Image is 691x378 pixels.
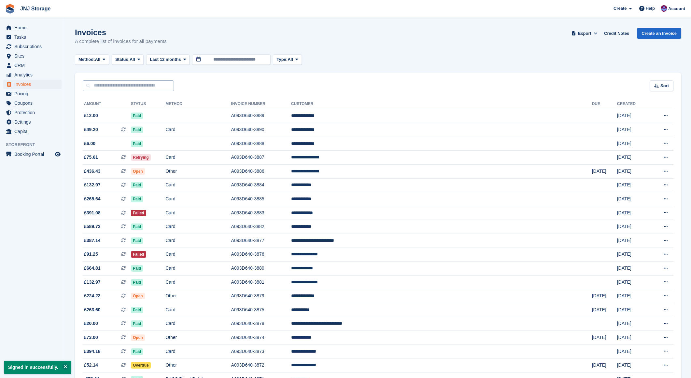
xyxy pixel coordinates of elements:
td: [DATE] [592,331,617,345]
button: Export [570,28,599,39]
span: £6.00 [84,140,95,147]
th: Amount [83,99,131,109]
a: menu [3,127,62,136]
td: [DATE] [617,178,650,192]
p: Signed in successfully. [4,361,71,374]
span: £387.14 [84,237,101,244]
td: [DATE] [617,289,650,303]
span: £132.97 [84,182,101,188]
td: [DATE] [617,331,650,345]
span: Paid [131,141,143,147]
td: Other [165,165,231,179]
td: Card [165,178,231,192]
td: [DATE] [617,123,650,137]
td: [DATE] [617,109,650,123]
th: Invoice Number [231,99,291,109]
td: [DATE] [592,289,617,303]
span: £91.25 [84,251,98,258]
td: [DATE] [617,192,650,206]
span: Paid [131,223,143,230]
span: Open [131,293,145,299]
img: stora-icon-8386f47178a22dfd0bd8f6a31ec36ba5ce8667c1dd55bd0f319d3a0aa187defe.svg [5,4,15,14]
td: A093D640-3883 [231,206,291,220]
span: CRM [14,61,53,70]
td: [DATE] [617,248,650,262]
td: A093D640-3888 [231,137,291,151]
a: menu [3,70,62,79]
span: £20.00 [84,320,98,327]
button: Status: All [112,54,144,65]
td: Other [165,331,231,345]
td: [DATE] [617,358,650,372]
span: Status: [115,56,130,63]
span: Storefront [6,142,65,148]
a: menu [3,108,62,117]
span: Failed [131,251,146,258]
span: £263.60 [84,306,101,313]
a: menu [3,80,62,89]
a: menu [3,23,62,32]
span: Analytics [14,70,53,79]
th: Created [617,99,650,109]
span: £224.22 [84,292,101,299]
span: Paid [131,265,143,272]
td: A093D640-3884 [231,178,291,192]
td: Card [165,262,231,276]
td: A093D640-3876 [231,248,291,262]
span: Paid [131,279,143,286]
td: Card [165,123,231,137]
a: menu [3,61,62,70]
span: All [95,56,101,63]
span: £391.08 [84,209,101,216]
td: Other [165,358,231,372]
button: Method: All [75,54,109,65]
span: £75.61 [84,154,98,161]
td: A093D640-3887 [231,151,291,165]
button: Type: All [273,54,302,65]
span: Coupons [14,99,53,108]
span: £73.00 [84,334,98,341]
span: Invoices [14,80,53,89]
td: A093D640-3880 [231,262,291,276]
td: [DATE] [617,151,650,165]
td: Card [165,234,231,248]
td: [DATE] [592,165,617,179]
span: Type: [276,56,288,63]
a: menu [3,150,62,159]
span: All [288,56,293,63]
span: £12.00 [84,112,98,119]
span: Retrying [131,154,151,161]
span: Booking Portal [14,150,53,159]
span: Last 12 months [150,56,181,63]
td: A093D640-3872 [231,358,291,372]
span: £52.14 [84,362,98,369]
td: [DATE] [617,275,650,289]
td: [DATE] [617,344,650,358]
td: [DATE] [617,206,650,220]
td: A093D640-3882 [231,220,291,234]
td: A093D640-3873 [231,344,291,358]
button: Last 12 months [146,54,190,65]
a: menu [3,89,62,98]
a: menu [3,99,62,108]
span: Sort [660,83,669,89]
td: [DATE] [617,165,650,179]
td: [DATE] [592,303,617,317]
th: Due [592,99,617,109]
a: Create an Invoice [637,28,681,39]
span: Paid [131,348,143,355]
td: A093D640-3885 [231,192,291,206]
td: A093D640-3881 [231,275,291,289]
h1: Invoices [75,28,167,37]
span: Paid [131,127,143,133]
td: Card [165,317,231,331]
td: [DATE] [617,303,650,317]
span: Account [668,6,685,12]
td: A093D640-3879 [231,289,291,303]
td: Card [165,151,231,165]
td: [DATE] [617,220,650,234]
td: Card [165,303,231,317]
a: Preview store [54,150,62,158]
a: menu [3,33,62,42]
td: A093D640-3875 [231,303,291,317]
